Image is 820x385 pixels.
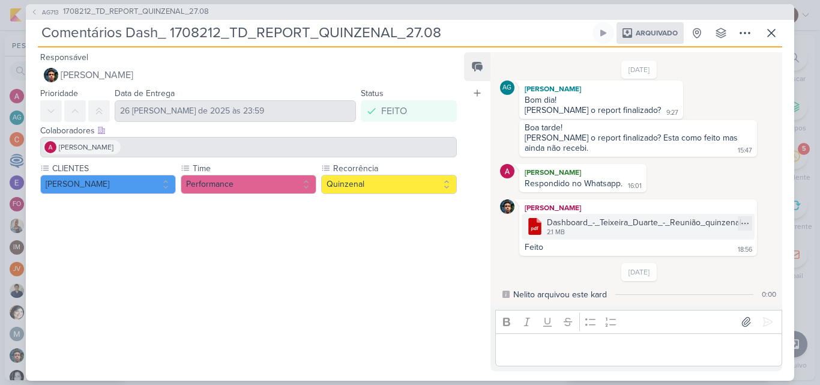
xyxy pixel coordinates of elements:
img: Nelito Junior [44,68,58,82]
div: 2.1 MB [547,228,747,237]
div: 16:01 [628,181,642,191]
label: Data de Entrega [115,88,175,99]
div: 18:56 [738,245,752,255]
label: CLIENTES [51,162,176,175]
div: [PERSON_NAME] [522,83,681,95]
div: Nelito arquivou este kard [513,288,607,301]
p: AG [502,85,511,91]
button: [PERSON_NAME] [40,175,176,194]
button: Performance [181,175,316,194]
img: Alessandra Gomes [500,164,514,178]
label: Time [191,162,316,175]
div: [PERSON_NAME] [522,166,644,178]
label: Status [361,88,384,99]
button: FEITO [361,100,457,122]
div: Ligar relógio [598,28,608,38]
div: Respondido no Whatsapp. [525,178,623,189]
img: Nelito Junior [500,199,514,214]
div: 15:47 [738,146,752,156]
div: Editor editing area: main [495,333,782,366]
input: Kard Sem Título [38,22,590,44]
div: Dashboard_-_Teixeira_Duarte_-_Reunião_quinzenal (7).pdf [547,216,747,229]
span: Arquivado [636,29,678,37]
button: Quinzenal [321,175,457,194]
div: Bom dia! [525,95,678,105]
input: Select a date [115,100,356,122]
div: Dashboard_-_Teixeira_Duarte_-_Reunião_quinzenal (7).pdf [522,214,755,240]
img: Alessandra Gomes [44,141,56,153]
div: Editor toolbar [495,310,782,333]
span: [PERSON_NAME] [59,142,113,153]
span: [PERSON_NAME] [61,68,133,82]
div: Aline Gimenez Graciano [500,80,514,95]
label: Prioridade [40,88,78,99]
div: [PERSON_NAME] o report finalizado? Esta como feito mas ainda não recebi. [525,133,740,153]
label: Recorrência [332,162,457,175]
label: Responsável [40,52,88,62]
div: Boa tarde! [525,123,752,133]
div: Arquivado [617,22,684,44]
div: 0:00 [762,289,776,300]
div: FEITO [381,104,407,118]
div: [PERSON_NAME] o report finalizado? [525,105,661,115]
div: 9:27 [666,108,678,118]
div: Feito [525,242,543,252]
div: [PERSON_NAME] [522,202,755,214]
div: Colaboradores [40,124,457,137]
button: [PERSON_NAME] [40,64,457,86]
